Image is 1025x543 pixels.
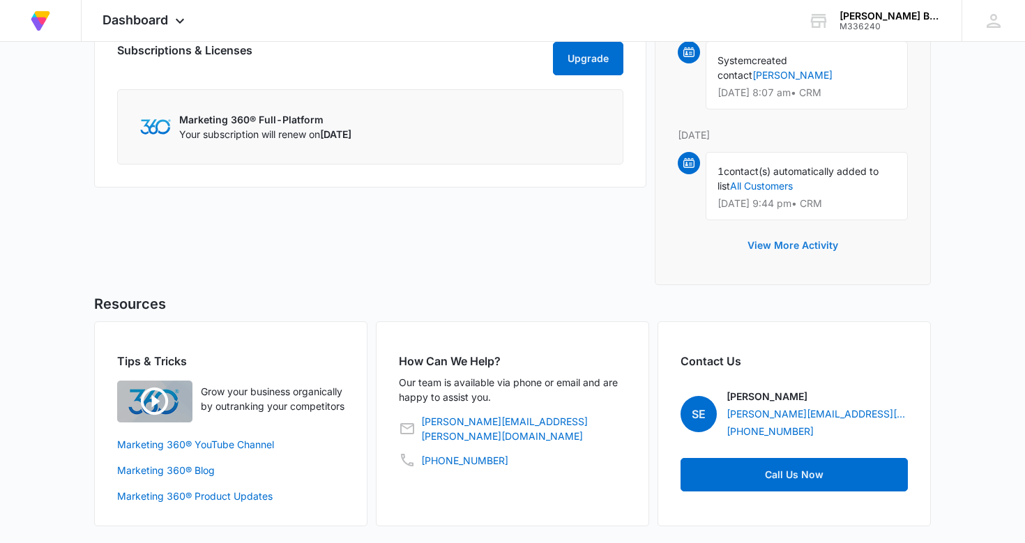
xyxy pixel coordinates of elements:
a: Marketing 360® Blog [117,463,344,477]
h2: Contact Us [681,353,908,369]
span: Dashboard [102,13,168,27]
img: Volusion [28,8,53,33]
p: Your subscription will renew on [179,127,351,142]
span: contact(s) automatically added to list [717,165,879,192]
a: [PERSON_NAME] [752,69,833,81]
a: All Customers [730,180,793,192]
p: [DATE] [678,128,908,142]
button: View More Activity [734,229,852,262]
p: Our team is available via phone or email and are happy to assist you. [399,375,626,404]
a: Marketing 360® Product Updates [117,489,344,503]
img: Marketing 360 Logo [140,119,171,134]
p: [DATE] 9:44 pm • CRM [717,199,896,208]
span: System [717,54,752,66]
div: account id [840,22,941,31]
p: [DATE] 8:07 am • CRM [717,88,896,98]
img: Quick Overview Video [117,381,192,422]
span: [DATE] [320,128,351,140]
p: Marketing 360® Full-Platform [179,112,351,127]
p: [PERSON_NAME] [727,389,807,404]
span: 1 [717,165,724,177]
a: Call Us Now [681,458,908,491]
a: Marketing 360® YouTube Channel [117,437,344,452]
a: [PERSON_NAME][EMAIL_ADDRESS][PERSON_NAME][DOMAIN_NAME] [421,414,626,443]
h2: Tips & Tricks [117,353,344,369]
div: account name [840,10,941,22]
span: created contact [717,54,787,81]
button: Upgrade [553,42,623,75]
a: [PERSON_NAME][EMAIL_ADDRESS][PERSON_NAME][DOMAIN_NAME] [727,406,908,421]
a: [PHONE_NUMBER] [421,453,508,468]
h2: Subscriptions & Licenses [117,42,252,70]
h2: How Can We Help? [399,353,626,369]
p: Grow your business organically by outranking your competitors [201,384,344,413]
span: SE [681,396,717,432]
h5: Resources [94,293,931,314]
a: [PHONE_NUMBER] [727,424,814,438]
